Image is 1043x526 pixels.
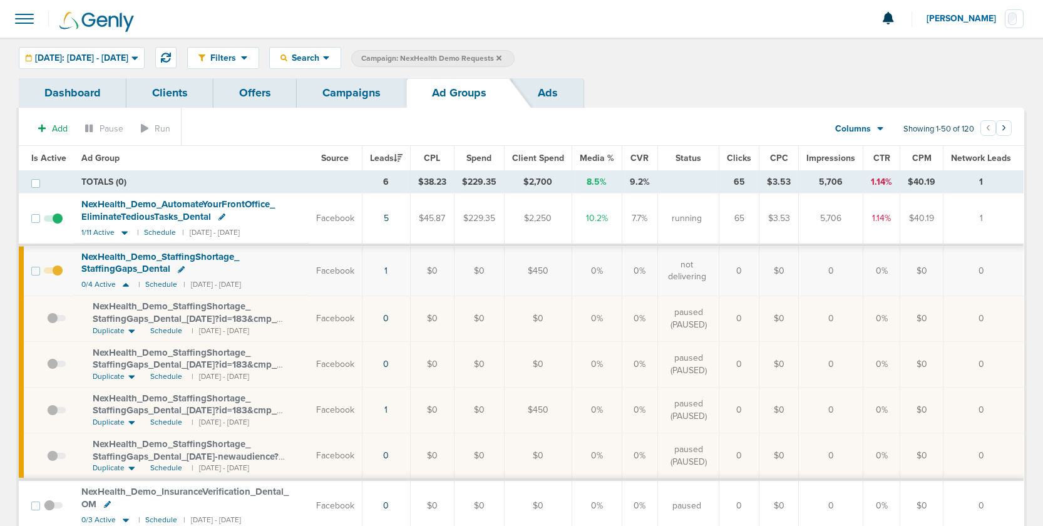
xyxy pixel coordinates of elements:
[192,417,249,428] small: | [DATE] - [DATE]
[657,341,719,387] td: paused (PAUSED)
[287,53,323,63] span: Search
[321,153,349,163] span: Source
[52,123,68,134] span: Add
[799,193,863,245] td: 5,706
[799,296,863,341] td: 0
[719,171,759,193] td: 65
[309,296,362,341] td: Facebook
[81,486,289,510] span: NexHealth_ Demo_ InsuranceVerification_ Dental_ OM
[799,433,863,480] td: 0
[622,171,657,193] td: 9.2%
[93,438,279,474] span: NexHealth_ Demo_ StaffingShortage_ StaffingGaps_ Dental_ [DATE]-newaudience?id=183&cmp_ id=9658027
[504,245,572,296] td: $450
[799,387,863,433] td: 0
[759,245,799,296] td: $0
[719,433,759,480] td: 0
[759,171,799,193] td: $3.53
[759,296,799,341] td: $0
[93,393,277,428] span: NexHealth_ Demo_ StaffingShortage_ StaffingGaps_ Dental_ [DATE]?id=183&cmp_ id=9658027
[81,280,116,289] span: 0/4 Active
[504,193,572,245] td: $2,250
[370,153,403,163] span: Leads
[504,296,572,341] td: $0
[59,12,134,32] img: Genly
[309,341,362,387] td: Facebook
[309,245,362,296] td: Facebook
[137,228,138,237] small: |
[759,433,799,480] td: $0
[138,515,139,525] small: |
[665,259,708,283] span: not delivering
[912,153,932,163] span: CPM
[81,251,239,275] span: NexHealth_ Demo_ StaffingShortage_ StaffingGaps_ Dental
[630,153,649,163] span: CVR
[31,153,66,163] span: Is Active
[31,120,74,138] button: Add
[126,78,213,108] a: Clients
[727,153,751,163] span: Clicks
[145,515,177,525] small: Schedule
[383,500,389,511] a: 0
[454,433,504,480] td: $0
[900,245,943,296] td: $0
[150,463,182,473] span: Schedule
[719,245,759,296] td: 0
[454,193,504,245] td: $229.35
[205,53,241,63] span: Filters
[183,280,241,289] small: | [DATE] - [DATE]
[35,54,128,63] span: [DATE]: [DATE] - [DATE]
[93,371,125,382] span: Duplicate
[943,296,1024,341] td: 0
[759,387,799,433] td: $0
[676,153,701,163] span: Status
[182,228,240,237] small: | [DATE] - [DATE]
[81,153,120,163] span: Ad Group
[943,171,1024,193] td: 1
[863,433,900,480] td: 0%
[81,228,115,237] span: 1/11 Active
[943,193,1024,245] td: 1
[719,387,759,433] td: 0
[454,387,504,433] td: $0
[410,193,454,245] td: $45.87
[799,341,863,387] td: 0
[19,78,126,108] a: Dashboard
[996,120,1012,136] button: Go to next page
[719,296,759,341] td: 0
[512,153,564,163] span: Client Spend
[454,245,504,296] td: $0
[759,193,799,245] td: $3.53
[410,433,454,480] td: $0
[410,387,454,433] td: $0
[150,417,182,428] span: Schedule
[297,78,406,108] a: Campaigns
[863,171,900,193] td: 1.14%
[900,387,943,433] td: $0
[504,433,572,480] td: $0
[719,193,759,245] td: 65
[384,213,389,224] a: 5
[512,78,583,108] a: Ads
[806,153,855,163] span: Impressions
[410,296,454,341] td: $0
[361,53,501,64] span: Campaign: NexHealth Demo Requests
[384,266,388,276] a: 1
[150,371,182,382] span: Schedule
[943,245,1024,296] td: 0
[384,405,388,415] a: 1
[799,245,863,296] td: 0
[622,433,657,480] td: 0%
[951,153,1011,163] span: Network Leads
[572,387,622,433] td: 0%
[74,171,362,193] td: TOTALS (0)
[362,171,410,193] td: 6
[900,296,943,341] td: $0
[138,280,139,289] small: |
[572,341,622,387] td: 0%
[943,341,1024,387] td: 0
[93,417,125,428] span: Duplicate
[572,433,622,480] td: 0%
[622,193,657,245] td: 7.7%
[863,245,900,296] td: 0%
[383,450,389,461] a: 0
